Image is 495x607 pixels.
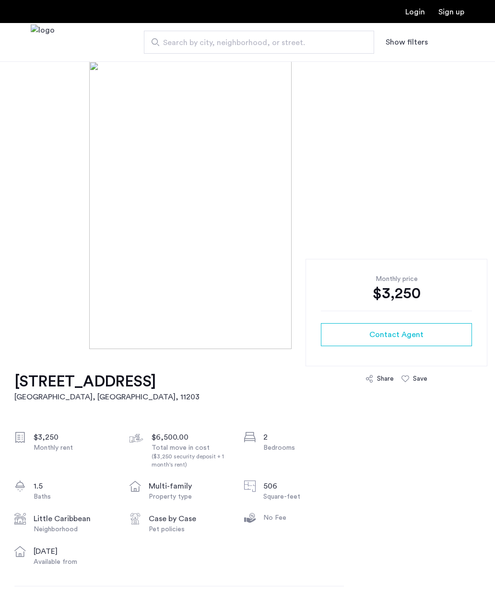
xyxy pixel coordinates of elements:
[14,391,200,403] h2: [GEOGRAPHIC_DATA], [GEOGRAPHIC_DATA] , 11203
[405,8,425,16] a: Login
[321,323,472,346] button: button
[149,513,229,525] div: Case by Case
[34,432,114,443] div: $3,250
[14,372,200,391] h1: [STREET_ADDRESS]
[34,557,114,567] div: Available from
[14,372,200,403] a: [STREET_ADDRESS][GEOGRAPHIC_DATA], [GEOGRAPHIC_DATA], 11203
[31,24,55,60] a: Cazamio Logo
[152,453,232,469] div: ($3,250 security deposit + 1 month's rent)
[377,374,394,384] div: Share
[438,8,464,16] a: Registration
[163,37,347,48] span: Search by city, neighborhood, or street.
[263,480,344,492] div: 506
[34,480,114,492] div: 1.5
[152,443,232,469] div: Total move in cost
[149,492,229,502] div: Property type
[263,492,344,502] div: Square-feet
[34,513,114,525] div: Little Caribbean
[149,480,229,492] div: multi-family
[89,61,406,349] img: [object%20Object]
[413,374,427,384] div: Save
[34,492,114,502] div: Baths
[34,443,114,453] div: Monthly rent
[34,525,114,534] div: Neighborhood
[152,432,232,443] div: $6,500.00
[149,525,229,534] div: Pet policies
[263,432,344,443] div: 2
[321,284,472,303] div: $3,250
[369,329,424,340] span: Contact Agent
[386,36,428,48] button: Show or hide filters
[263,513,344,523] div: No Fee
[144,31,374,54] input: Apartment Search
[263,443,344,453] div: Bedrooms
[31,24,55,60] img: logo
[34,546,114,557] div: [DATE]
[321,274,472,284] div: Monthly price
